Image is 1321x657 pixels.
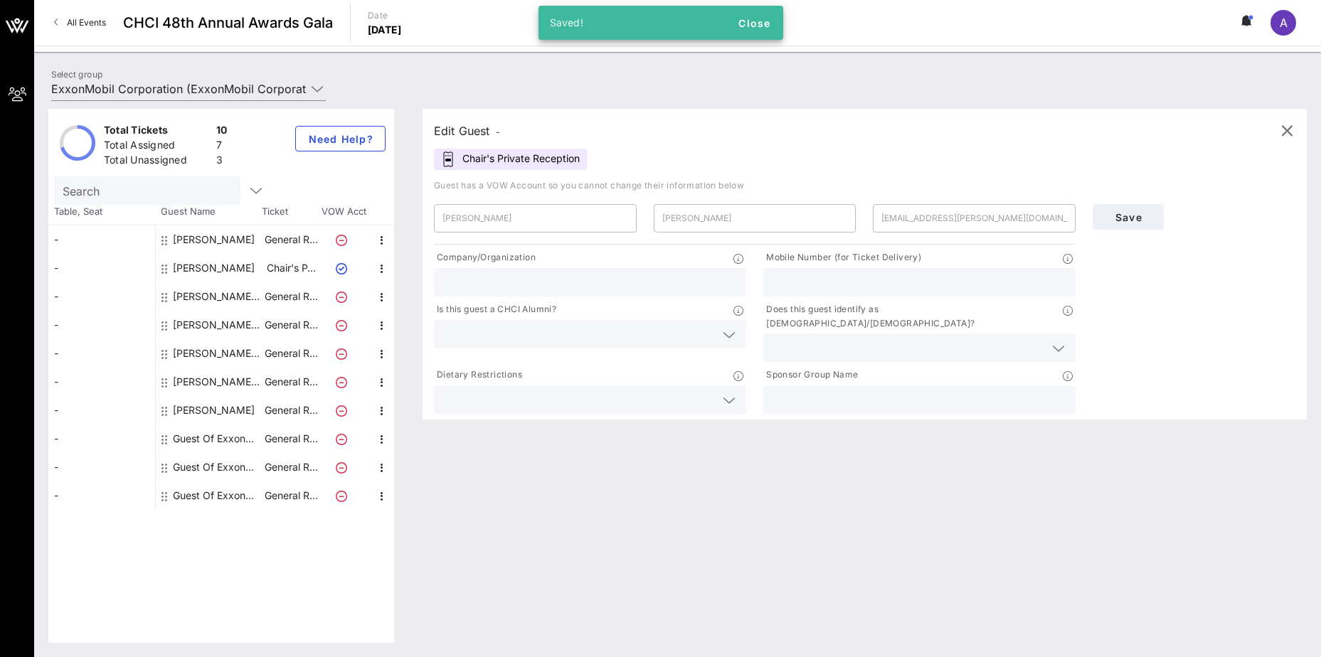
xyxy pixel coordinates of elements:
[173,311,262,339] div: Diana Yetman Exxon Mobil Corporation
[48,368,155,396] div: -
[216,153,228,171] div: 3
[173,254,255,282] div: Alex Calabro
[1270,10,1296,36] div: A
[48,339,155,368] div: -
[173,424,262,453] div: Guest Of ExxonMobil Corporation
[104,123,211,141] div: Total Tickets
[262,339,319,368] p: General R…
[496,127,500,137] span: -
[173,225,255,254] div: Alejandro Colantuono
[434,178,1295,193] p: Guest has a VOW Account so you cannot change their information below
[434,121,500,141] div: Edit Guest
[48,453,155,481] div: -
[173,453,262,481] div: Guest Of ExxonMobil Corporation
[550,16,584,28] span: Saved!
[1104,211,1152,223] span: Save
[1093,204,1164,230] button: Save
[48,424,155,453] div: -
[662,207,848,230] input: Last Name*
[48,225,155,254] div: -
[295,126,386,151] button: Need Help?
[262,396,319,424] p: General R…
[262,368,319,396] p: General R…
[173,481,262,510] div: Guest Of ExxonMobil Corporation
[763,302,1063,331] p: Does this guest identify as [DEMOGRAPHIC_DATA]/[DEMOGRAPHIC_DATA]?
[307,133,373,145] span: Need Help?
[262,225,319,254] p: General R…
[262,254,319,282] p: Chair's P…
[173,339,262,368] div: Gaby Boles Exxon Mobil Corporation
[104,153,211,171] div: Total Unassigned
[173,368,262,396] div: Samuel Ortiz Exxon Mobil Corporation
[368,9,402,23] p: Date
[48,282,155,311] div: -
[368,23,402,37] p: [DATE]
[434,149,587,170] div: Chair's Private Reception
[763,368,858,383] p: Sponsor Group Name
[123,12,333,33] span: CHCI 48th Annual Awards Gala
[48,205,155,219] span: Table, Seat
[216,138,228,156] div: 7
[216,123,228,141] div: 10
[434,302,556,317] p: Is this guest a CHCI Alumni?
[763,250,921,265] p: Mobile Number (for Ticket Delivery)
[51,69,102,80] label: Select group
[104,138,211,156] div: Total Assigned
[173,396,255,424] div: Terry Boles
[881,207,1067,230] input: Email*
[67,17,106,28] span: All Events
[442,207,628,230] input: First Name*
[46,11,115,34] a: All Events
[48,396,155,424] div: -
[48,481,155,510] div: -
[262,453,319,481] p: General R…
[48,311,155,339] div: -
[48,254,155,282] div: -
[173,282,262,311] div: David Sistiva Exxon Mobil Corporation
[262,205,319,219] span: Ticket
[262,424,319,453] p: General R…
[262,481,319,510] p: General R…
[732,10,778,36] button: Close
[738,17,772,29] span: Close
[1280,16,1288,30] span: A
[155,205,262,219] span: Guest Name
[434,368,522,383] p: Dietary Restrictions
[262,311,319,339] p: General R…
[319,205,368,219] span: VOW Acct
[434,250,536,265] p: Company/Organization
[262,282,319,311] p: General R…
